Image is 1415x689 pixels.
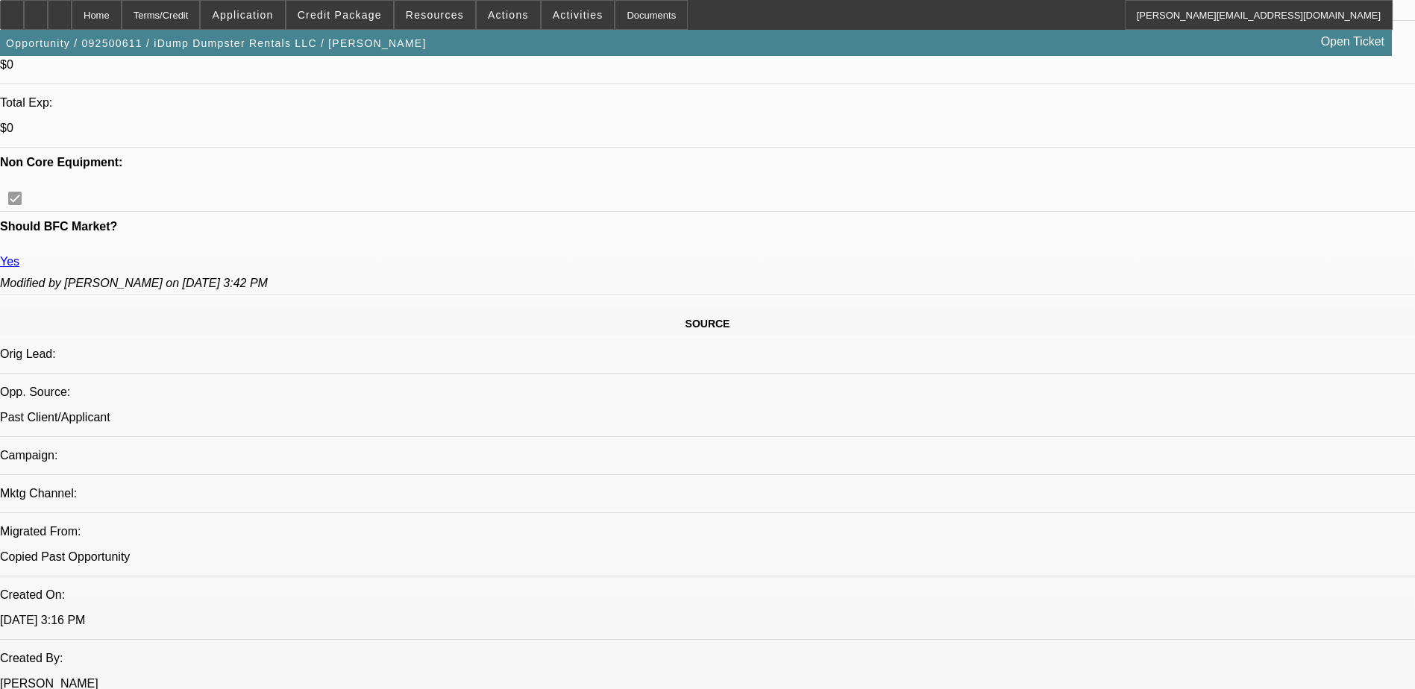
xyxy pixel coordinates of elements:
[286,1,393,29] button: Credit Package
[6,37,427,49] span: Opportunity / 092500611 / iDump Dumpster Rentals LLC / [PERSON_NAME]
[1315,29,1390,54] a: Open Ticket
[201,1,284,29] button: Application
[542,1,615,29] button: Activities
[685,318,730,330] span: SOURCE
[298,9,382,21] span: Credit Package
[553,9,603,21] span: Activities
[395,1,475,29] button: Resources
[488,9,529,21] span: Actions
[406,9,464,21] span: Resources
[212,9,273,21] span: Application
[477,1,540,29] button: Actions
